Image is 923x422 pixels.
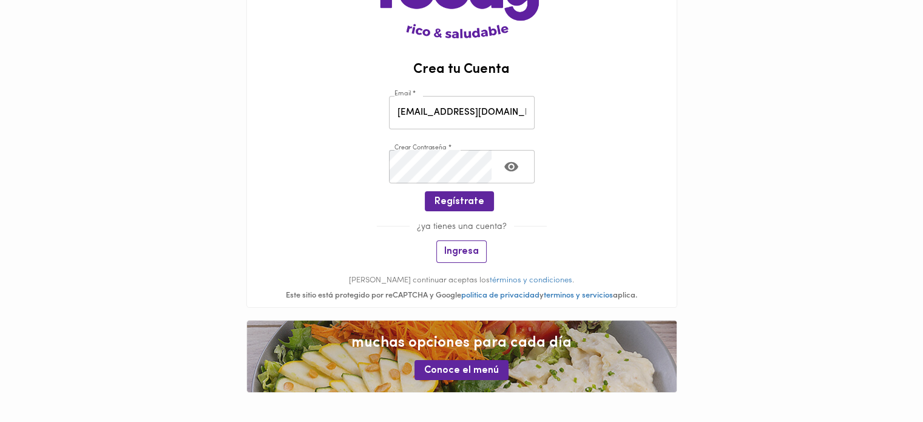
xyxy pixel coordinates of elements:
h2: Crea tu Cuenta [247,63,677,77]
button: Toggle password visibility [496,152,526,182]
span: muchas opciones para cada día [259,333,664,353]
span: Regístrate [434,196,484,208]
button: Ingresa [436,240,487,263]
input: pepitoperez@gmail.com [389,96,535,129]
div: Este sitio está protegido por reCAPTCHA y Google y aplica. [247,290,677,302]
a: terminos y servicios [544,291,613,299]
span: Conoce el menú [424,365,499,376]
a: politica de privacidad [461,291,539,299]
p: [PERSON_NAME] continuar aceptas los . [247,275,677,287]
span: ¿ya tienes una cuenta? [410,222,514,231]
button: Conoce el menú [414,360,509,380]
a: términos y condiciones [490,276,572,284]
button: Regístrate [425,191,494,211]
iframe: Messagebird Livechat Widget [853,352,911,410]
span: Ingresa [444,246,479,257]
